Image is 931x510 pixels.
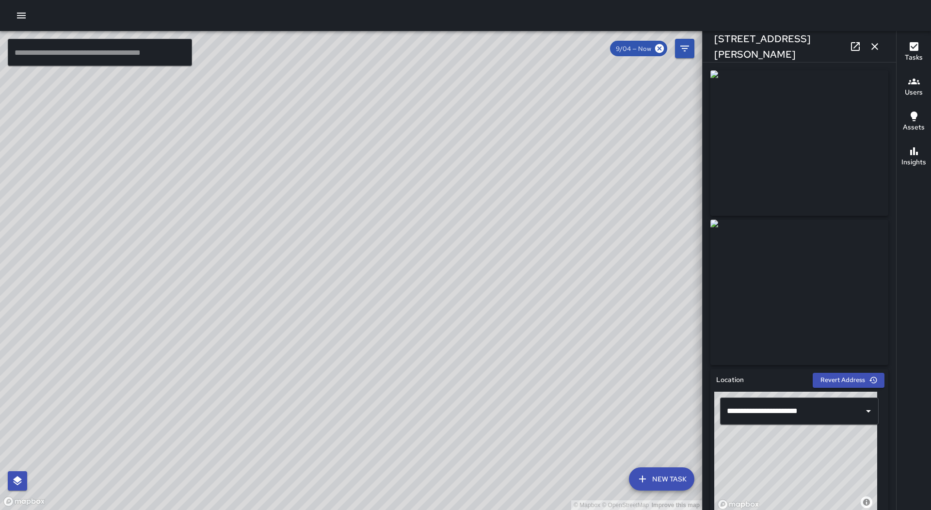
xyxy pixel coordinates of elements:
[901,157,926,168] h6: Insights
[710,70,888,216] img: request_images%2F395cbc20-89da-11f0-85cc-876ec55c5094
[629,467,694,491] button: New Task
[813,373,884,388] button: Revert Address
[897,140,931,175] button: Insights
[716,375,744,385] h6: Location
[903,122,925,133] h6: Assets
[714,31,846,62] h6: [STREET_ADDRESS][PERSON_NAME]
[675,39,694,58] button: Filters
[710,220,888,365] img: request_images%2F442a0e70-89dd-11f0-ac72-fd2047bbc899
[897,105,931,140] button: Assets
[905,52,923,63] h6: Tasks
[897,70,931,105] button: Users
[862,404,875,418] button: Open
[610,41,667,56] div: 9/04 — Now
[905,87,923,98] h6: Users
[610,45,657,53] span: 9/04 — Now
[897,35,931,70] button: Tasks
